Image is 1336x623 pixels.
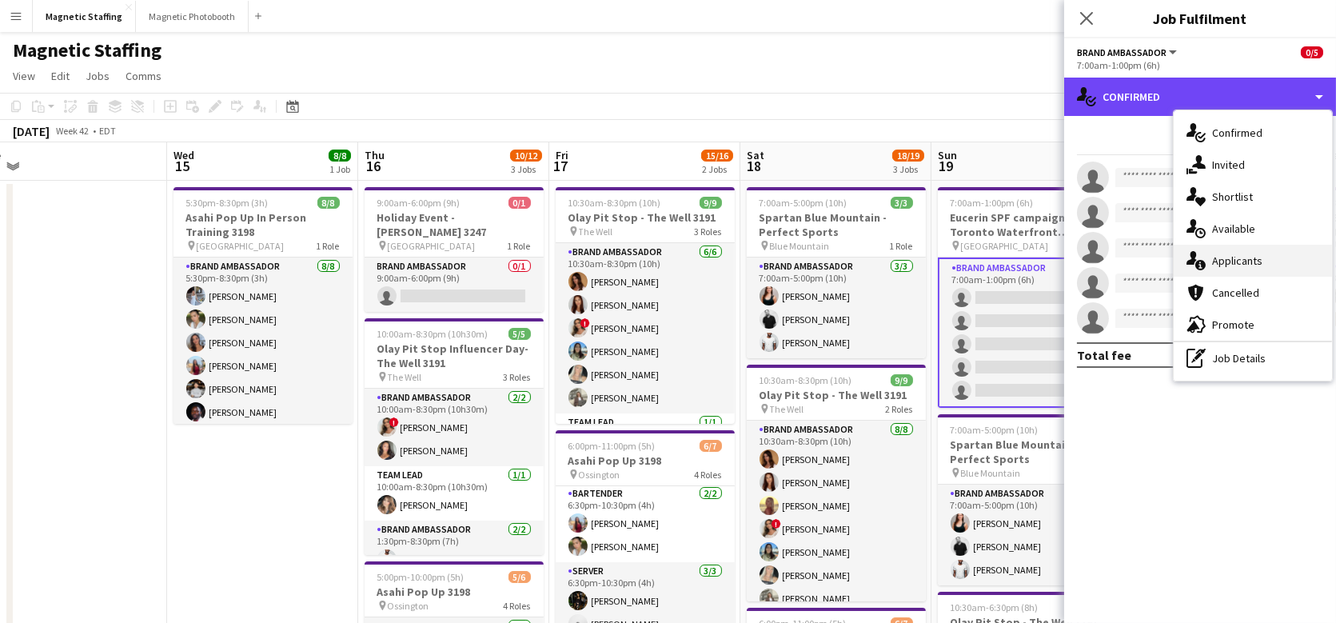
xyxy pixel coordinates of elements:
h3: Olay Pit Stop - The Well 3191 [556,210,735,225]
span: Edit [51,69,70,83]
div: 7:00am-1:00pm (6h) [1077,59,1323,71]
span: [GEOGRAPHIC_DATA] [388,240,476,252]
span: [GEOGRAPHIC_DATA] [961,240,1049,252]
span: Confirmed [1212,126,1262,140]
span: The Well [579,226,613,238]
span: Blue Mountain [961,467,1021,479]
app-card-role: Brand Ambassador3/37:00am-5:00pm (10h)[PERSON_NAME][PERSON_NAME][PERSON_NAME] [747,258,926,358]
div: 10:30am-8:30pm (10h)9/9Olay Pit Stop - The Well 3191 The Well3 RolesBrand Ambassador6/610:30am-8:... [556,187,735,424]
div: [DATE] [13,123,50,139]
span: 2 Roles [886,403,913,415]
h3: Asahi Pop Up In Person Training 3198 [173,210,353,239]
span: 10:30am-6:30pm (8h) [951,601,1039,613]
app-card-role: Brand Ambassador2/21:30pm-8:30pm (7h)[PERSON_NAME] [365,521,544,598]
a: Comms [119,66,168,86]
span: 4 Roles [695,469,722,481]
span: Wed [173,148,194,162]
div: 5:30pm-8:30pm (3h)8/8Asahi Pop Up In Person Training 3198 [GEOGRAPHIC_DATA]1 RoleBrand Ambassador... [173,187,353,424]
span: 3 Roles [504,371,531,383]
span: Week 42 [53,125,93,137]
span: 5:00pm-10:00pm (5h) [377,571,465,583]
app-card-role: Team Lead1/110:00am-8:30pm (10h30m)[PERSON_NAME] [365,466,544,521]
span: 18 [744,157,764,175]
span: ! [580,318,590,328]
span: 5:30pm-8:30pm (3h) [186,197,269,209]
app-card-role: Brand Ambassador0/19:00am-6:00pm (9h) [365,258,544,312]
span: 0/1 [508,197,531,209]
span: 8/8 [317,197,340,209]
span: 5/5 [508,328,531,340]
div: 9:00am-6:00pm (9h)0/1Holiday Event - [PERSON_NAME] 3247 [GEOGRAPHIC_DATA]1 RoleBrand Ambassador0/... [365,187,544,312]
button: Magnetic Staffing [33,1,136,32]
app-card-role: Brand Ambassador6/610:30am-8:30pm (10h)[PERSON_NAME][PERSON_NAME]![PERSON_NAME][PERSON_NAME][PERS... [556,243,735,413]
div: 3 Jobs [511,163,541,175]
span: 9/9 [891,374,913,386]
app-card-role: Brand Ambassador8/85:30pm-8:30pm (3h)[PERSON_NAME][PERSON_NAME][PERSON_NAME][PERSON_NAME][PERSON_... [173,258,353,474]
span: View [13,69,35,83]
button: Brand Ambassador [1077,46,1179,58]
app-job-card: 10:00am-8:30pm (10h30m)5/5Olay Pit Stop Influencer Day- The Well 3191 The Well3 RolesBrand Ambass... [365,318,544,555]
span: 7:00am-5:00pm (10h) [760,197,847,209]
span: 16 [362,157,385,175]
h3: Olay Pit Stop - The Well 3191 [747,388,926,402]
span: Thu [365,148,385,162]
app-card-role: Brand Ambassador2/210:00am-8:30pm (10h30m)![PERSON_NAME][PERSON_NAME] [365,389,544,466]
a: Edit [45,66,76,86]
span: Brand Ambassador [1077,46,1167,58]
h1: Magnetic Staffing [13,38,162,62]
span: Cancelled [1212,286,1259,300]
span: ! [772,519,781,529]
span: The Well [388,371,422,383]
app-job-card: 7:00am-5:00pm (10h)3/3Spartan Blue Mountain - Perfect Sports Blue Mountain1 RoleBrand Ambassador3... [938,414,1117,585]
h3: Holiday Event - [PERSON_NAME] 3247 [365,210,544,239]
span: 19 [935,157,957,175]
span: 1 Role [890,240,913,252]
span: Ossington [579,469,620,481]
h3: Olay Pit Stop Influencer Day- The Well 3191 [365,341,544,370]
span: 9:00am-6:00pm (9h) [377,197,461,209]
span: 0/5 [1301,46,1323,58]
div: Confirmed [1064,78,1336,116]
span: 18/19 [892,150,924,162]
span: Jobs [86,69,110,83]
span: 7:00am-5:00pm (10h) [951,424,1039,436]
app-card-role: Team Lead1/1 [556,413,735,468]
div: Total fee [1077,347,1131,363]
span: Fri [556,148,568,162]
app-card-role: Brand Ambassador7A0/57:00am-1:00pm (6h) [938,258,1117,408]
span: 4 Roles [504,600,531,612]
span: 8/8 [329,150,351,162]
div: 2 Jobs [702,163,732,175]
h3: Eucerin SPF campaign - Toronto Waterfront Marathon 3651 [938,210,1117,239]
app-job-card: 10:30am-8:30pm (10h)9/9Olay Pit Stop - The Well 3191 The Well2 RolesBrand Ambassador8/810:30am-8:... [747,365,926,601]
span: Promote [1212,317,1254,332]
span: 15/16 [701,150,733,162]
span: 10:00am-8:30pm (10h30m) [377,328,489,340]
span: 1 Role [317,240,340,252]
div: Job Details [1174,342,1332,374]
span: 3/3 [891,197,913,209]
span: 10:30am-8:30pm (10h) [568,197,661,209]
span: Applicants [1212,254,1262,268]
app-job-card: 7:00am-1:00pm (6h)0/5Eucerin SPF campaign - Toronto Waterfront Marathon 3651 [GEOGRAPHIC_DATA]1 R... [938,187,1117,408]
span: Sun [938,148,957,162]
span: Blue Mountain [770,240,830,252]
span: ! [389,417,399,427]
span: 6:00pm-11:00pm (5h) [568,440,656,452]
span: Available [1212,222,1255,236]
div: 3 Jobs [893,163,923,175]
span: The Well [770,403,804,415]
span: 9/9 [700,197,722,209]
div: 7:00am-5:00pm (10h)3/3Spartan Blue Mountain - Perfect Sports Blue Mountain1 RoleBrand Ambassador3... [747,187,926,358]
span: 7:00am-1:00pm (6h) [951,197,1034,209]
h3: Asahi Pop Up 3198 [556,453,735,468]
span: 5/6 [508,571,531,583]
span: 15 [171,157,194,175]
h3: Spartan Blue Mountain - Perfect Sports [938,437,1117,466]
span: 10:30am-8:30pm (10h) [760,374,852,386]
span: Invited [1212,158,1245,172]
